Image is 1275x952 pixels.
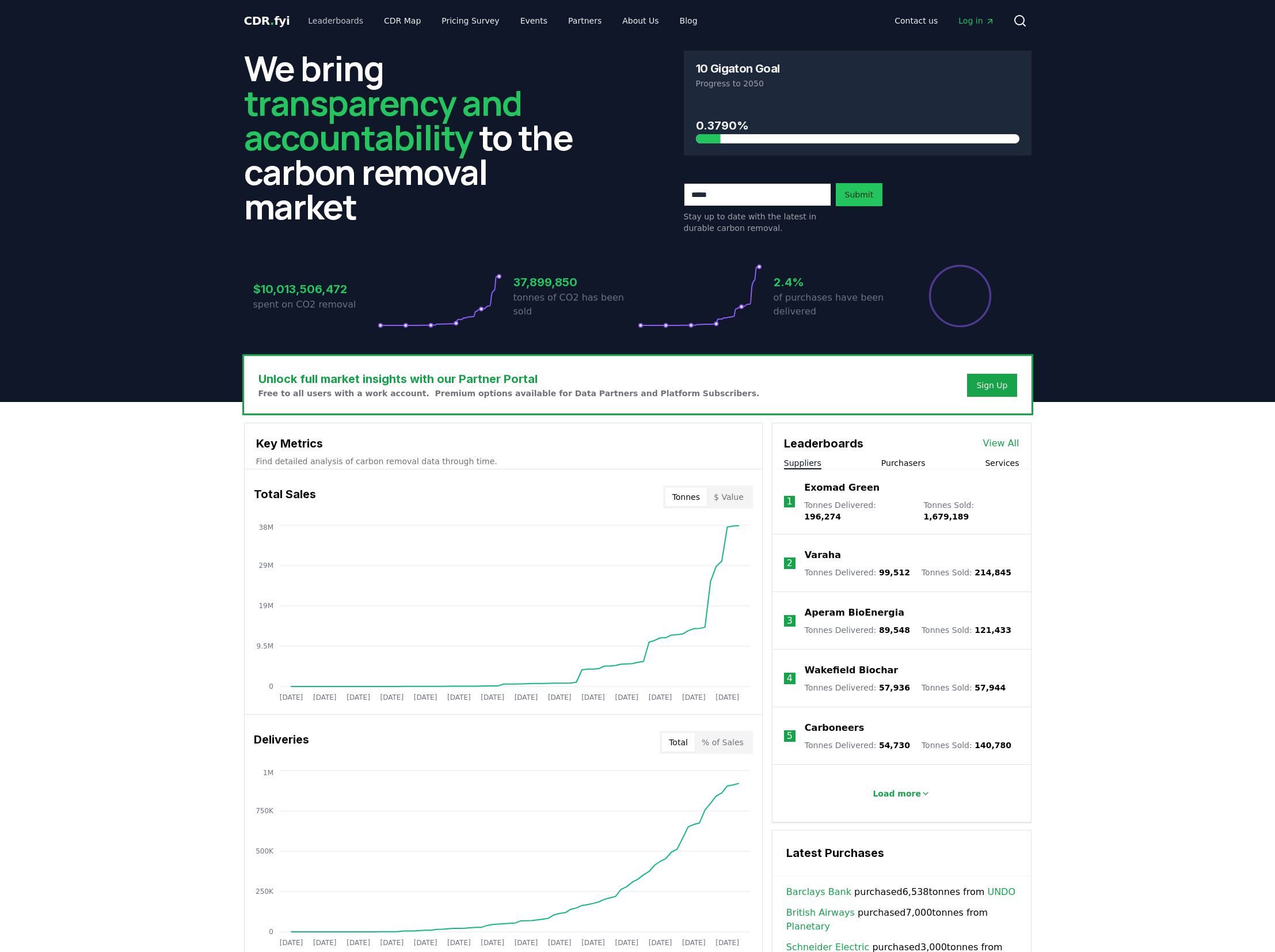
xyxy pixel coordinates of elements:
[922,682,1006,693] p: Tonnes Sold :
[513,291,638,318] p: tonnes of CO2 has been sold
[786,885,1015,899] span: purchased 6,538 tonnes from
[787,614,793,628] p: 3
[313,939,336,947] tspan: [DATE]
[879,741,910,750] span: 54,730
[787,556,793,570] p: 2
[863,782,939,805] button: Load more
[256,456,751,467] p: Find detailed analysis of carbon removal data through time.
[949,10,1003,31] a: Log in
[269,682,273,691] tspan: 0
[976,380,1007,391] a: Sign Up
[958,15,994,26] span: Log in
[299,10,372,31] a: Leaderboards
[805,548,841,562] a: Varaha
[805,663,898,677] a: Wakefield Biochar
[983,437,1019,450] a: View All
[879,683,910,692] span: 57,936
[615,939,638,947] tspan: [DATE]
[805,606,904,620] a: Aperam BioEnergia
[695,733,751,752] button: % of Sales
[256,807,274,815] tspan: 750K
[256,642,273,650] tspan: 9.5M
[347,939,370,947] tspan: [DATE]
[413,693,437,701] tspan: [DATE]
[805,624,910,636] p: Tonnes Delivered :
[258,524,273,532] tspan: 38M
[787,729,793,743] p: 5
[244,13,290,29] a: CDR.fyi
[967,374,1017,397] button: Sign Up
[805,739,910,751] p: Tonnes Delivered :
[975,568,1011,577] span: 214,845
[684,211,831,234] p: Stay up to date with the latest in durable carbon removal.
[648,693,672,701] tspan: [DATE]
[244,14,290,28] span: CDR fyi
[380,939,404,947] tspan: [DATE]
[985,457,1019,469] button: Services
[665,488,707,506] button: Tonnes
[253,280,378,298] h3: $10,013,506,472
[254,486,316,509] h3: Total Sales
[805,721,864,735] a: Carboneers
[432,10,508,31] a: Pricing Survey
[804,512,841,521] span: 196,274
[254,731,309,754] h3: Deliveries
[514,693,538,701] tspan: [DATE]
[975,625,1011,635] span: 121,433
[805,567,910,578] p: Tonnes Delivered :
[786,885,851,899] a: Barclays Bank
[774,291,898,318] p: of purchases have been delivered
[662,733,695,752] button: Total
[804,481,880,495] a: Exomad Green
[787,672,793,685] p: 4
[270,14,274,28] span: .
[786,920,830,934] a: Planetary
[975,683,1006,692] span: 57,944
[873,788,921,799] p: Load more
[715,693,739,701] tspan: [DATE]
[786,495,792,509] p: 1
[613,10,668,31] a: About Us
[481,939,504,947] tspan: [DATE]
[269,928,273,936] tspan: 0
[696,63,780,74] h3: 10 Gigaton Goal
[253,298,378,312] p: spent on CO2 removal
[447,693,471,701] tspan: [DATE]
[615,693,638,701] tspan: [DATE]
[975,741,1011,750] span: 140,780
[879,568,910,577] span: 99,512
[928,264,992,328] div: Percentage of sales delivered
[547,693,571,701] tspan: [DATE]
[581,693,605,701] tspan: [DATE]
[447,939,471,947] tspan: [DATE]
[244,79,522,161] span: transparency and accountability
[922,739,1011,751] p: Tonnes Sold :
[786,906,855,920] a: British Airways
[380,693,404,701] tspan: [DATE]
[786,906,1017,934] span: purchased 7,000 tonnes from
[923,512,969,521] span: 1,679,189
[696,117,1019,134] h3: 0.3790%
[256,887,274,896] tspan: 250K
[648,939,672,947] tspan: [DATE]
[581,939,605,947] tspan: [DATE]
[682,939,706,947] tspan: [DATE]
[313,693,336,701] tspan: [DATE]
[513,274,638,291] h3: 37,899,850
[375,10,430,31] a: CDR Map
[805,682,910,693] p: Tonnes Delivered :
[836,183,883,206] button: Submit
[922,624,1011,636] p: Tonnes Sold :
[413,939,437,947] tspan: [DATE]
[559,10,611,31] a: Partners
[244,51,592,223] h2: We bring to the carbon removal market
[696,78,1019,89] p: Progress to 2050
[784,457,821,469] button: Suppliers
[263,769,273,777] tspan: 1M
[547,939,571,947] tspan: [DATE]
[922,567,1011,578] p: Tonnes Sold :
